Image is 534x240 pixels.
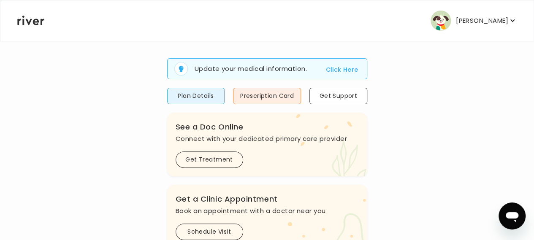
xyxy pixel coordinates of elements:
[176,205,359,217] p: Book an appointment with a doctor near you
[325,65,358,75] button: Click Here
[195,64,307,74] p: Update your medical information.
[233,88,301,104] button: Prescription Card
[176,133,359,145] p: Connect with your dedicated primary care provider
[499,202,526,229] iframe: Button to launch messaging window
[431,11,451,31] img: user avatar
[456,15,508,27] p: [PERSON_NAME]
[431,11,517,31] button: user avatar[PERSON_NAME]
[309,88,367,104] button: Get Support
[176,224,243,240] button: Schedule Visit
[176,121,359,133] h3: See a Doc Online
[176,193,359,205] h3: Get a Clinic Appointment
[167,88,225,104] button: Plan Details
[176,151,243,168] button: Get Treatment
